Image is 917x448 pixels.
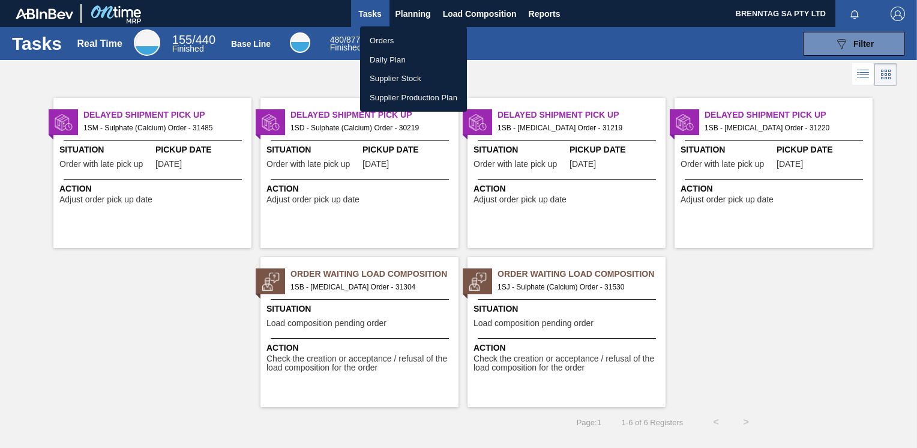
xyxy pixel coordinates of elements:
[360,50,467,70] a: Daily Plan
[360,69,467,88] a: Supplier Stock
[360,31,467,50] a: Orders
[360,88,467,107] a: Supplier Production Plan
